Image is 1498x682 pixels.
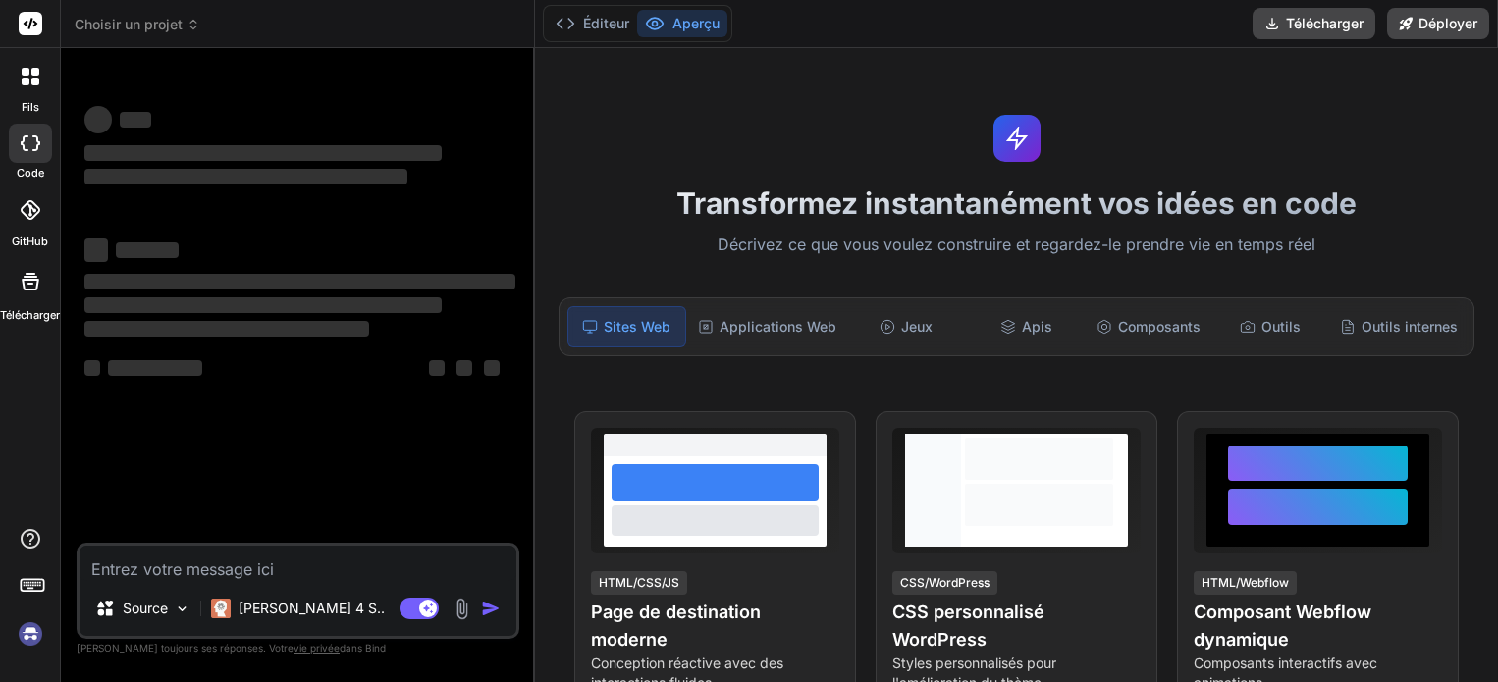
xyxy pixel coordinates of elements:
[451,598,473,620] img: pièce jointe
[211,599,231,618] img: Claude 4 Sonnet
[1202,575,1289,590] font: HTML/Webflow
[892,602,1044,650] font: CSS personnalisé WordPress
[672,15,720,31] font: Aperçu
[637,10,727,37] button: Aperçu
[75,16,183,32] font: Choisir un projet
[123,600,168,616] font: Source
[1253,8,1375,39] button: Télécharger
[718,235,1315,254] font: Décrivez ce que vous voulez construire et regardez-le prendre vie en temps réel
[77,642,294,654] font: [PERSON_NAME] toujours ses réponses. Votre
[604,318,670,335] font: Sites Web
[1286,15,1364,31] font: Télécharger
[1194,602,1371,650] font: Composant Webflow dynamique
[901,318,933,335] font: Jeux
[1261,318,1301,335] font: Outils
[548,10,637,37] button: Éditeur
[1362,318,1458,335] font: Outils internes
[1022,318,1052,335] font: Apis
[1418,15,1477,31] font: Déployer
[481,599,501,618] img: icône
[599,575,679,590] font: HTML/CSS/JS
[1387,8,1489,39] button: Déployer
[900,575,990,590] font: CSS/WordPress
[174,601,190,617] img: Choisir des modèles
[239,600,385,616] font: [PERSON_NAME] 4 S..
[294,642,340,654] font: vie privée
[583,15,629,31] font: Éditeur
[14,617,47,651] img: se connecter
[22,100,39,114] font: fils
[591,602,761,650] font: Page de destination moderne
[17,166,44,180] font: code
[676,185,1357,221] font: Transformez instantanément vos idées en code
[340,642,386,654] font: dans Bind
[1118,318,1201,335] font: Composants
[720,318,836,335] font: Applications Web
[12,235,48,248] font: GitHub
